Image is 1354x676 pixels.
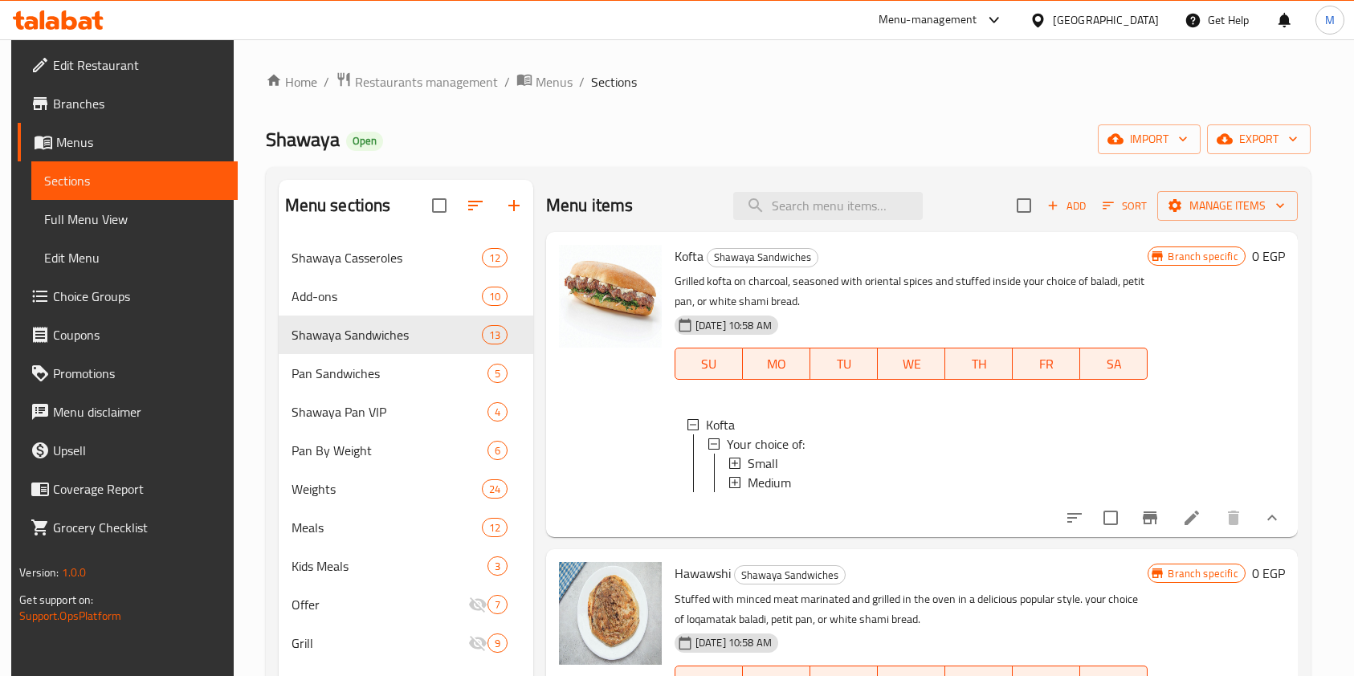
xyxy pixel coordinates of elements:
div: items [487,441,508,460]
a: Home [266,72,317,92]
div: items [482,479,508,499]
span: Offer [292,595,468,614]
span: TH [952,352,1006,376]
button: Branch-specific-item [1131,499,1169,537]
li: / [324,72,329,92]
button: show more [1253,499,1291,537]
span: 9 [488,636,507,651]
span: Branch specific [1161,566,1244,581]
span: Get support on: [19,589,93,610]
div: Add-ons10 [279,277,533,316]
div: Offer7 [279,585,533,624]
span: Promotions [53,364,225,383]
div: items [487,364,508,383]
span: Open [346,134,383,148]
h6: 0 EGP [1252,245,1285,267]
span: Pan By Weight [292,441,487,460]
div: items [487,402,508,421]
span: Sort sections [456,186,495,225]
a: Menu disclaimer [18,393,238,431]
a: Choice Groups [18,277,238,316]
h2: Menu items [546,193,634,218]
span: 4 [488,405,507,420]
span: Menu disclaimer [53,402,225,421]
span: 1.0.0 [62,562,87,583]
button: SU [675,348,743,380]
div: Weights [292,479,482,499]
img: Kofta [559,245,662,348]
span: [DATE] 10:58 AM [689,635,778,650]
a: Full Menu View [31,200,238,238]
nav: breadcrumb [266,71,1311,92]
a: Upsell [18,431,238,470]
div: Open [346,132,383,151]
span: Edit Menu [44,248,225,267]
span: Choice Groups [53,287,225,306]
span: 12 [483,520,507,536]
div: Shawaya Pan VIP4 [279,393,533,431]
a: Coverage Report [18,470,238,508]
span: 13 [483,328,507,343]
div: [GEOGRAPHIC_DATA] [1053,11,1159,29]
p: Stuffed with minced meat marinated and grilled in the oven in a delicious popular style. your cho... [675,589,1148,629]
span: MO [749,352,804,376]
button: MO [743,348,810,380]
button: FR [1013,348,1080,380]
svg: Inactive section [468,595,487,614]
div: Shawaya Sandwiches [707,248,818,267]
span: Sort items [1092,193,1157,218]
div: items [482,287,508,306]
input: search [733,192,923,220]
div: Menu-management [879,10,977,30]
a: Promotions [18,354,238,393]
button: Manage items [1157,191,1298,221]
span: Medium [748,473,791,492]
span: 5 [488,366,507,381]
span: SU [682,352,736,376]
button: export [1207,124,1311,154]
span: Branch specific [1161,249,1244,264]
span: Add [1045,197,1088,215]
span: Meals [292,518,482,537]
a: Sections [31,161,238,200]
div: Weights24 [279,470,533,508]
div: items [482,248,508,267]
span: Pan Sandwiches [292,364,487,383]
div: items [487,556,508,576]
svg: Show Choices [1262,508,1282,527]
span: Kids Meals [292,556,487,576]
button: Add [1041,193,1092,218]
div: items [487,595,508,614]
span: Select all sections [422,189,456,222]
nav: Menu sections [279,232,533,669]
li: / [504,72,510,92]
a: Support.OpsPlatform [19,605,121,626]
h6: 0 EGP [1252,562,1285,584]
span: Coupons [53,325,225,344]
button: Add section [495,186,533,225]
span: Shawaya Casseroles [292,248,482,267]
span: Menus [536,72,573,92]
span: Shawaya [266,121,340,157]
span: Shawaya Sandwiches [708,248,818,267]
span: Hawawshi [675,561,731,585]
span: Your choice of: [727,434,805,454]
div: Meals12 [279,508,533,547]
span: Kofta [675,244,704,268]
div: Shawaya Pan VIP [292,402,487,421]
svg: Inactive section [468,633,487,653]
img: Hawawshi [559,562,662,665]
button: WE [878,348,945,380]
span: Full Menu View [44,210,225,229]
span: 24 [483,482,507,497]
span: Grill [292,633,468,653]
a: Coupons [18,316,238,354]
span: Sort [1103,197,1147,215]
span: SA [1087,352,1141,376]
span: Sections [591,72,637,92]
span: Menus [56,132,225,152]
